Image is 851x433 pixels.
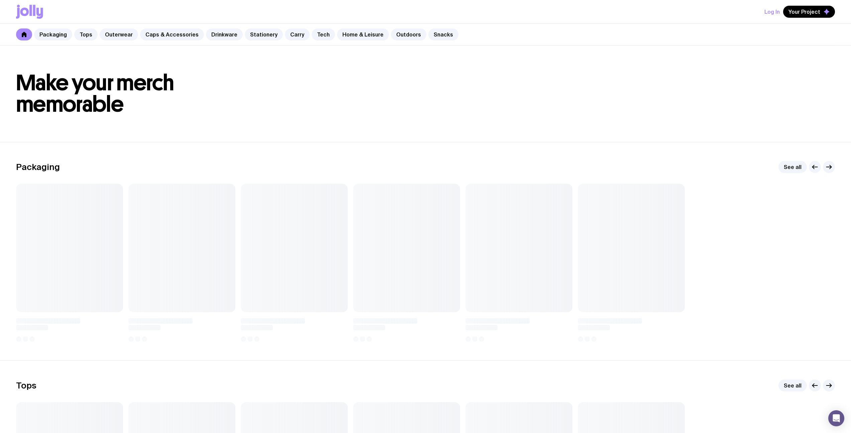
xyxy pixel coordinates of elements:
h2: Tops [16,380,36,391]
a: Outdoors [391,28,426,40]
a: See all [778,161,807,173]
a: Stationery [245,28,283,40]
a: Drinkware [206,28,243,40]
button: Your Project [783,6,835,18]
a: Caps & Accessories [140,28,204,40]
a: Outerwear [100,28,138,40]
a: Packaging [34,28,72,40]
a: Home & Leisure [337,28,389,40]
span: Make your merch memorable [16,70,174,117]
span: Your Project [788,8,820,15]
a: Carry [285,28,310,40]
a: Snacks [428,28,458,40]
a: Tech [312,28,335,40]
h2: Packaging [16,162,60,172]
div: Open Intercom Messenger [828,410,844,426]
a: Tops [74,28,98,40]
a: See all [778,379,807,392]
button: Log In [764,6,780,18]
